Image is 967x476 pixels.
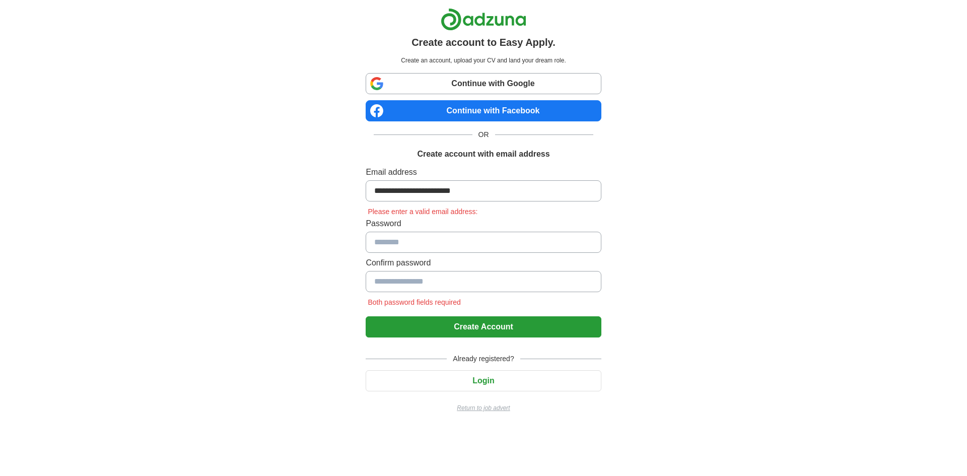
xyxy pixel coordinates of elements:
[366,403,601,413] a: Return to job advert
[366,166,601,178] label: Email address
[366,298,462,306] span: Both password fields required
[366,370,601,391] button: Login
[441,8,526,31] img: Adzuna logo
[366,376,601,385] a: Login
[366,100,601,121] a: Continue with Facebook
[417,148,549,160] h1: Create account with email address
[366,218,601,230] label: Password
[366,316,601,337] button: Create Account
[472,129,495,140] span: OR
[366,73,601,94] a: Continue with Google
[411,35,556,50] h1: Create account to Easy Apply.
[447,354,520,364] span: Already registered?
[368,56,599,65] p: Create an account, upload your CV and land your dream role.
[366,257,601,269] label: Confirm password
[366,208,479,216] span: Please enter a valid email address:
